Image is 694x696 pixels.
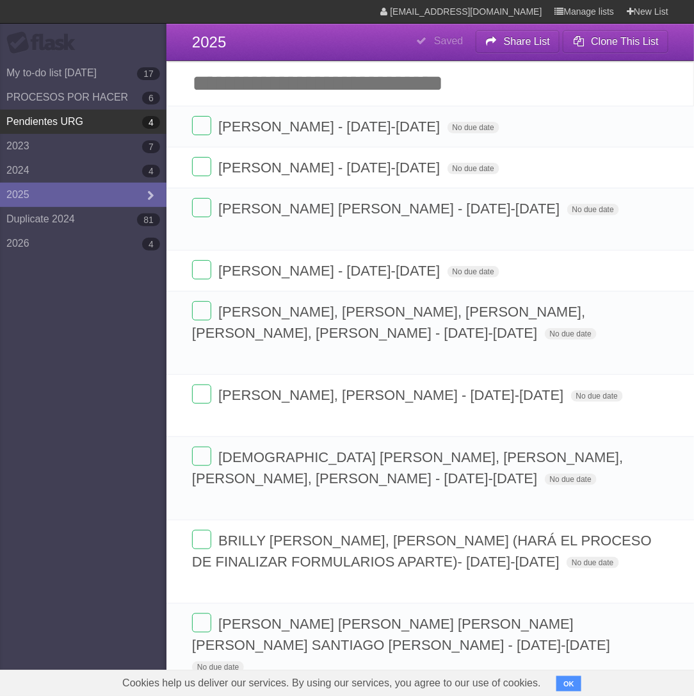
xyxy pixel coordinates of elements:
b: 17 [137,67,160,80]
b: 81 [137,213,160,226]
span: [PERSON_NAME], [PERSON_NAME] - [DATE]-[DATE] [218,387,567,403]
b: 7 [142,140,160,153]
b: Share List [504,36,550,47]
span: No due date [571,390,623,402]
span: [PERSON_NAME] - [DATE]-[DATE] [218,160,443,176]
span: [PERSON_NAME], [PERSON_NAME], [PERSON_NAME], [PERSON_NAME], [PERSON_NAME] - [DATE]-[DATE] [192,304,585,341]
span: No due date [448,266,499,278]
span: Cookies help us deliver our services. By using our services, you agree to our use of cookies. [109,670,554,696]
span: [PERSON_NAME] - [DATE]-[DATE] [218,119,443,135]
label: Done [192,447,211,466]
b: 4 [142,165,160,178]
label: Done [192,116,211,135]
span: No due date [545,328,597,340]
label: Done [192,613,211,633]
b: Saved [434,35,463,46]
span: 2025 [192,33,226,51]
div: Flask [6,31,83,54]
span: No due date [545,474,597,485]
span: [PERSON_NAME] [PERSON_NAME] - [DATE]-[DATE] [218,201,563,217]
span: No due date [192,661,244,673]
span: [PERSON_NAME] [PERSON_NAME] [PERSON_NAME] [PERSON_NAME] SANTIAGO [PERSON_NAME] - [DATE]-[DATE] [192,616,613,653]
span: No due date [448,122,499,133]
label: Done [192,260,211,279]
span: BRILLY [PERSON_NAME], [PERSON_NAME] (HARÁ EL PROCESO DE FINALIZAR FORMULARIOS APARTE)- [DATE]-[DATE] [192,533,652,570]
b: 4 [142,116,160,129]
button: Clone This List [563,30,668,53]
span: [DEMOGRAPHIC_DATA] [PERSON_NAME], [PERSON_NAME], [PERSON_NAME], [PERSON_NAME] - [DATE]-[DATE] [192,449,624,486]
b: Clone This List [591,36,659,47]
label: Done [192,157,211,176]
button: OK [556,676,581,692]
label: Done [192,198,211,217]
button: Share List [476,30,560,53]
label: Done [192,530,211,549]
b: 6 [142,92,160,104]
span: [PERSON_NAME] - [DATE]-[DATE] [218,263,443,279]
span: No due date [567,557,618,568]
label: Done [192,301,211,320]
span: No due date [567,204,619,215]
label: Done [192,385,211,404]
b: 4 [142,238,160,251]
span: No due date [448,163,499,174]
